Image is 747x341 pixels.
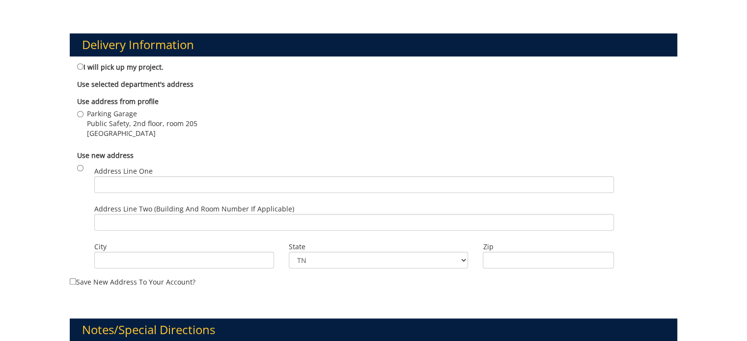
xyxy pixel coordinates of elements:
[87,109,197,119] span: Parking Garage
[87,119,197,129] span: Public Safety, 2nd floor, room 205
[94,214,614,231] input: Address Line Two (Building and Room Number if applicable)
[483,242,614,252] label: Zip
[94,204,614,231] label: Address Line Two (Building and Room Number if applicable)
[77,63,83,70] input: I will pick up my project.
[94,176,614,193] input: Address Line One
[70,278,76,285] input: Save new address to your account?
[70,33,678,56] h3: Delivery Information
[77,79,194,89] b: Use selected department's address
[77,97,159,106] b: Use address from profile
[77,111,83,117] input: Parking Garage Public Safety, 2nd floor, room 205 [GEOGRAPHIC_DATA]
[94,252,274,268] input: City
[483,252,614,268] input: Zip
[94,242,274,252] label: City
[77,151,134,160] b: Use new address
[77,61,164,72] label: I will pick up my project.
[289,242,469,252] label: State
[70,318,678,341] h3: Notes/Special Directions
[94,166,614,193] label: Address Line One
[87,129,197,138] span: [GEOGRAPHIC_DATA]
